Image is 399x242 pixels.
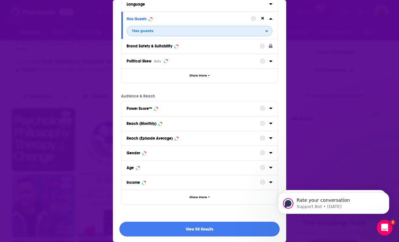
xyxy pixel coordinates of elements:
[127,57,260,65] button: Political SkewBeta
[127,42,260,50] button: Brand Safety & Suitability
[127,151,140,155] div: Gender
[127,119,260,127] button: Reach (Monthly)
[121,68,278,83] button: Show More
[390,220,395,225] span: 2
[127,59,151,63] span: Political Skew
[121,190,278,204] button: Show More
[127,104,260,112] button: Power Score™
[127,42,272,50] a: Brand Safety & Suitability
[268,179,399,224] iframe: Intercom notifications message
[127,165,134,170] div: Age
[189,196,207,199] span: Show More
[127,26,272,36] h2: filter dropdown
[127,148,260,157] button: Gender
[189,74,207,78] span: Show More
[127,26,272,36] button: open menu
[127,44,172,48] div: Brand Safety & Suitability
[127,14,251,23] button: Has Guests
[127,134,260,142] button: Reach (Episode Average)
[132,29,153,33] span: Has guests
[121,94,278,98] p: Audience & Reach
[154,59,161,63] div: Beta
[119,222,280,236] button: View 50 Results
[127,17,147,21] div: Has Guests
[127,121,156,126] div: Reach (Monthly)
[127,136,173,141] div: Reach (Episode Average)
[127,180,140,185] div: Income
[127,163,260,171] button: Age
[127,2,265,7] div: Language
[127,106,152,111] div: Power Score™
[377,220,392,235] iframe: Intercom live chat
[127,178,260,186] button: Income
